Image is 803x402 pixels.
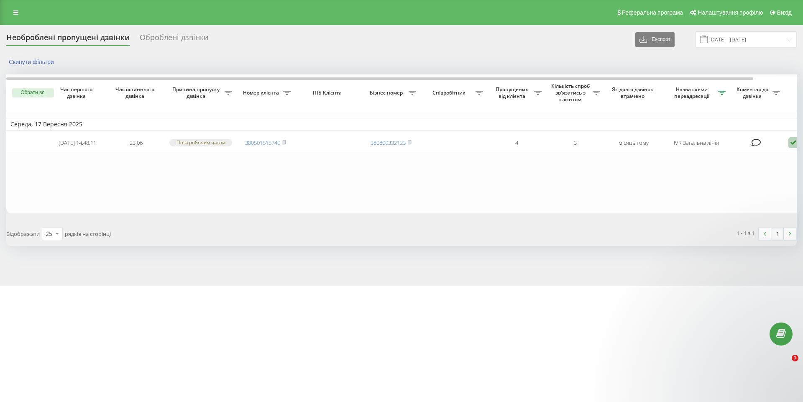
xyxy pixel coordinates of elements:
[48,133,107,153] td: [DATE] 14:48:11
[663,133,730,153] td: IVR Загальна лінія
[302,90,355,96] span: ПІБ Клієнта
[491,86,534,99] span: Пропущених від клієнта
[550,83,593,102] span: Кількість спроб зв'язатись з клієнтом
[425,90,476,96] span: Співробітник
[604,133,663,153] td: місяць тому
[245,139,280,146] a: 380501515740
[107,133,165,153] td: 23:06
[6,230,40,238] span: Відображати
[366,90,409,96] span: Бізнес номер
[371,139,406,146] a: 380800332123
[46,230,52,238] div: 25
[775,355,795,375] iframe: Intercom live chat
[611,86,656,99] span: Як довго дзвінок втрачено
[6,58,58,66] button: Скинути фільтри
[55,86,100,99] span: Час першого дзвінка
[771,228,784,240] a: 1
[792,355,798,361] span: 1
[169,86,225,99] span: Причина пропуску дзвінка
[698,9,763,16] span: Налаштування профілю
[622,9,683,16] span: Реферальна програма
[6,33,130,46] div: Необроблені пропущені дзвінки
[65,230,111,238] span: рядків на сторінці
[635,32,675,47] button: Експорт
[140,33,208,46] div: Оброблені дзвінки
[546,133,604,153] td: 3
[12,88,54,97] button: Обрати всі
[487,133,546,153] td: 4
[169,139,232,146] div: Поза робочим часом
[113,86,159,99] span: Час останнього дзвінка
[240,90,283,96] span: Номер клієнта
[734,86,772,99] span: Коментар до дзвінка
[737,229,754,237] div: 1 - 1 з 1
[667,86,718,99] span: Назва схеми переадресації
[777,9,792,16] span: Вихід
